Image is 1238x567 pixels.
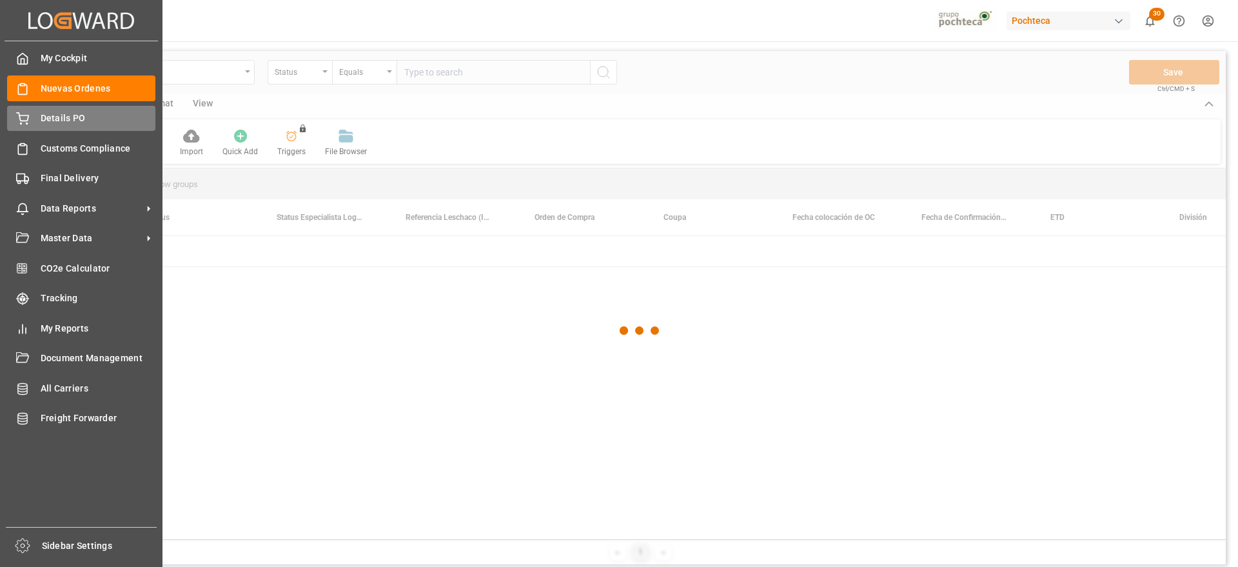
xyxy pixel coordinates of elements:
[1164,6,1194,35] button: Help Center
[41,412,156,425] span: Freight Forwarder
[41,172,156,185] span: Final Delivery
[7,46,155,71] a: My Cockpit
[41,82,156,95] span: Nuevas Ordenes
[7,346,155,371] a: Document Management
[41,262,156,275] span: CO2e Calculator
[1135,6,1164,35] button: show 30 new notifications
[7,106,155,131] a: Details PO
[7,166,155,191] a: Final Delivery
[7,286,155,311] a: Tracking
[934,10,998,32] img: pochtecaImg.jpg_1689854062.jpg
[42,539,157,553] span: Sidebar Settings
[41,52,156,65] span: My Cockpit
[41,142,156,155] span: Customs Compliance
[41,202,142,215] span: Data Reports
[7,255,155,281] a: CO2e Calculator
[1007,12,1130,30] div: Pochteca
[7,406,155,431] a: Freight Forwarder
[41,292,156,305] span: Tracking
[7,135,155,161] a: Customs Compliance
[41,232,142,245] span: Master Data
[7,375,155,401] a: All Carriers
[1149,8,1164,21] span: 30
[41,112,156,125] span: Details PO
[41,352,156,365] span: Document Management
[7,75,155,101] a: Nuevas Ordenes
[7,315,155,341] a: My Reports
[1007,8,1135,33] button: Pochteca
[41,382,156,395] span: All Carriers
[41,322,156,335] span: My Reports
